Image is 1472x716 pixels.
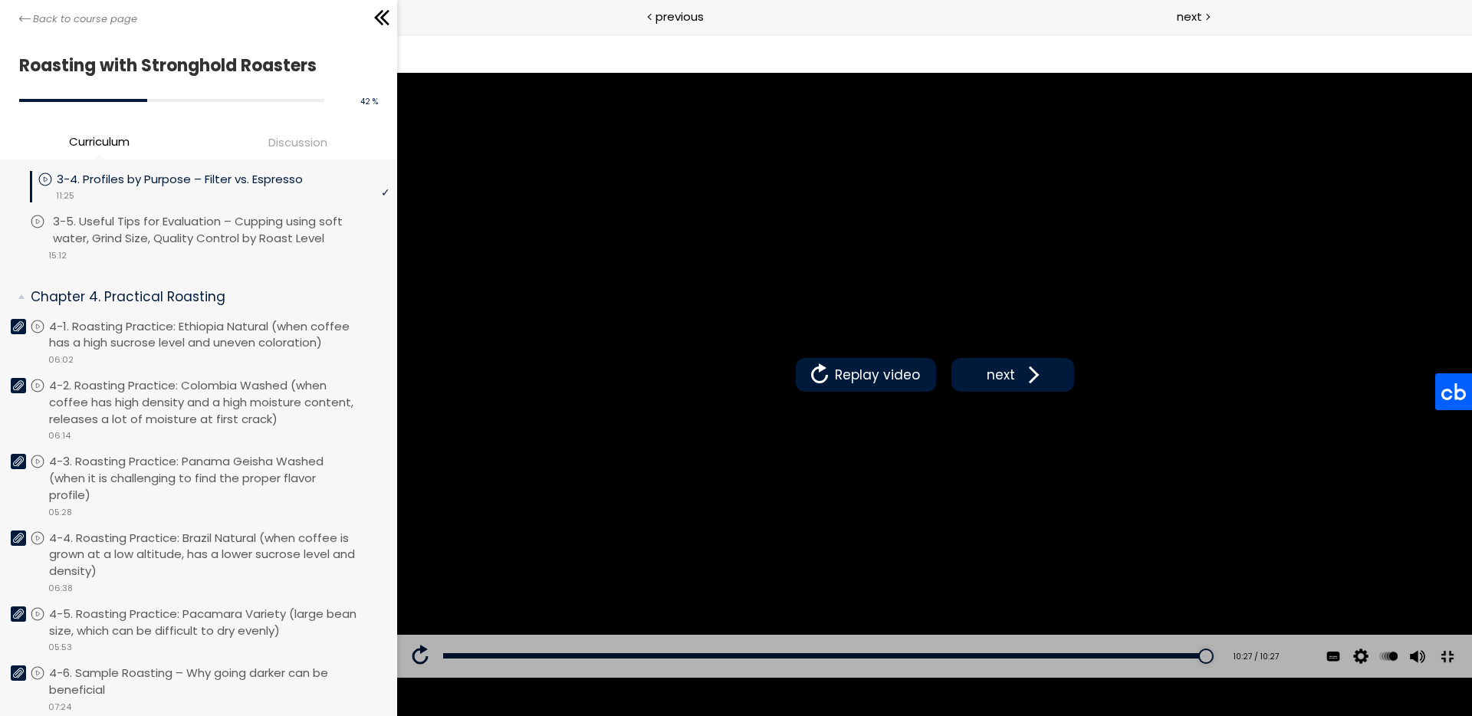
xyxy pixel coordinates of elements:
span: 15:12 [48,249,67,262]
span: Discussion [268,133,327,151]
span: Replay video [434,331,527,351]
button: Video quality [952,601,975,644]
a: Back to course page [19,11,137,27]
button: Subtitles and Transcript [925,601,948,644]
span: 11:25 [56,189,74,202]
span: next [1177,8,1202,25]
button: next [554,324,677,358]
p: 3-5. Useful Tips for Evaluation – Cupping using soft water, Grind Size, Quality Control by Roast ... [53,213,393,247]
span: next [586,331,622,351]
div: 10:27 / 10:27 [823,617,882,629]
div: See available captions [922,601,950,644]
span: Curriculum [69,133,130,150]
button: Volume [1007,601,1030,644]
span: previous [655,8,704,25]
h1: Roasting with Stronghold Roasters [19,51,370,80]
p: Chapter 4. Practical Roasting [31,287,378,307]
p: 3-4. Profiles by Purpose – Filter vs. Espresso [57,171,333,188]
span: 42 % [360,96,378,107]
button: Play back rate [980,601,1003,644]
div: Change playback rate [978,601,1005,644]
span: Back to course page [33,11,137,27]
button: Replay video [399,324,539,358]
